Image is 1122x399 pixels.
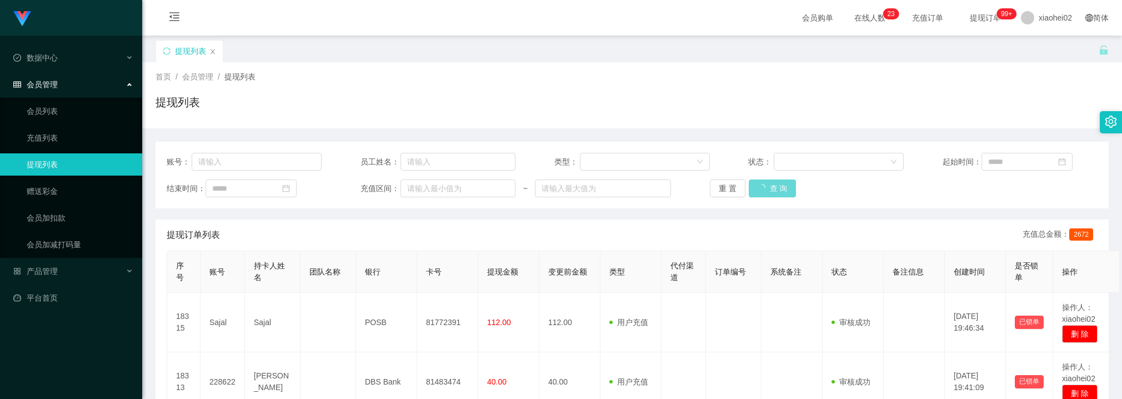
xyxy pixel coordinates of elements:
[1062,267,1078,276] span: 操作
[945,293,1006,352] td: [DATE] 19:46:34
[996,8,1016,19] sup: 1007
[697,158,703,166] i: 图标: down
[309,267,340,276] span: 团队名称
[365,267,380,276] span: 银行
[27,180,133,202] a: 赠送彩金
[890,158,897,166] i: 图标: down
[27,207,133,229] a: 会员加扣款
[282,184,290,192] i: 图标: calendar
[770,267,802,276] span: 系统备注
[27,233,133,256] a: 会员加减打码量
[167,183,206,194] span: 结束时间：
[400,179,515,197] input: 请输入最小值为
[832,267,847,276] span: 状态
[176,261,184,282] span: 序号
[360,156,400,168] span: 员工姓名：
[1062,362,1095,383] span: 操作人：xiaohei02
[27,100,133,122] a: 会员列表
[515,183,535,194] span: ~
[245,293,300,352] td: Sajal
[156,94,200,111] h1: 提现列表
[554,156,579,168] span: 类型：
[609,267,625,276] span: 类型
[1023,228,1098,242] div: 充值总金额：
[209,48,216,55] i: 图标: close
[954,267,985,276] span: 创建时间
[175,41,206,62] div: 提现列表
[13,287,133,309] a: 图标: dashboard平台首页
[891,8,895,19] p: 3
[487,377,507,386] span: 40.00
[13,267,21,275] i: 图标: appstore-o
[218,72,220,81] span: /
[13,53,58,62] span: 数据中心
[254,261,285,282] span: 持卡人姓名
[883,8,899,19] sup: 23
[487,318,511,327] span: 112.00
[13,54,21,62] i: 图标: check-circle-o
[400,153,515,171] input: 请输入
[156,1,193,36] i: 图标: menu-fold
[1085,14,1093,22] i: 图标: global
[943,156,981,168] span: 起始时间：
[176,72,178,81] span: /
[224,72,256,81] span: 提现列表
[167,293,201,352] td: 18315
[13,11,31,27] img: logo.9652507e.png
[192,153,322,171] input: 请输入
[670,261,694,282] span: 代付渠道
[360,183,400,194] span: 充值区间：
[167,156,192,168] span: 账号：
[964,14,1006,22] span: 提现订单
[167,228,220,242] span: 提现订单列表
[1099,45,1109,55] i: 图标: unlock
[849,14,891,22] span: 在线人数
[887,8,891,19] p: 2
[487,267,518,276] span: 提现金额
[710,179,745,197] button: 重 置
[13,80,58,89] span: 会员管理
[426,267,442,276] span: 卡号
[1058,158,1066,166] i: 图标: calendar
[163,47,171,55] i: 图标: sync
[156,72,171,81] span: 首页
[748,156,773,168] span: 状态：
[13,267,58,276] span: 产品管理
[715,267,746,276] span: 订单编号
[539,293,600,352] td: 112.00
[535,179,671,197] input: 请输入最大值为
[209,267,225,276] span: 账号
[1015,261,1038,282] span: 是否锁单
[832,377,870,386] span: 审核成功
[182,72,213,81] span: 会员管理
[1069,228,1093,241] span: 2672
[27,153,133,176] a: 提现列表
[1062,303,1095,323] span: 操作人：xiaohei02
[1105,116,1117,128] i: 图标: setting
[906,14,949,22] span: 充值订单
[893,267,924,276] span: 备注信息
[1062,325,1098,343] button: 删 除
[356,293,417,352] td: POSB
[548,267,587,276] span: 变更前金额
[1015,375,1044,388] button: 已锁单
[1015,316,1044,329] button: 已锁单
[13,81,21,88] i: 图标: table
[27,127,133,149] a: 充值列表
[832,318,870,327] span: 审核成功
[417,293,478,352] td: 81772391
[609,318,648,327] span: 用户充值
[609,377,648,386] span: 用户充值
[201,293,245,352] td: Sajal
